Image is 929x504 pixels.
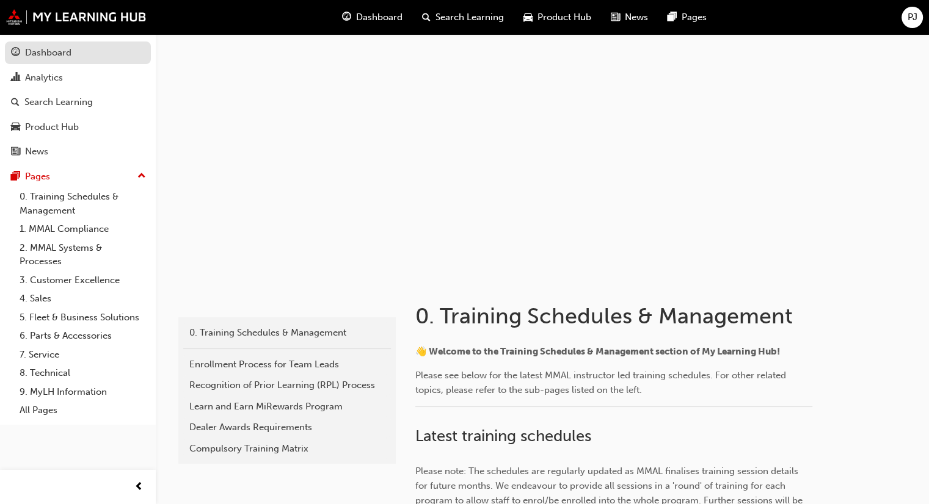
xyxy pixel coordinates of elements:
[908,10,917,24] span: PJ
[514,5,601,30] a: car-iconProduct Hub
[15,187,151,220] a: 0. Training Schedules & Management
[611,10,620,25] span: news-icon
[15,364,151,383] a: 8. Technical
[183,354,391,375] a: Enrollment Process for Team Leads
[5,39,151,165] button: DashboardAnalyticsSearch LearningProduct HubNews
[25,71,63,85] div: Analytics
[11,146,20,157] span: news-icon
[5,116,151,139] a: Product Hub
[15,326,151,345] a: 6. Parts & Accessories
[189,378,385,392] div: Recognition of Prior Learning (RPL) Process
[5,91,151,113] a: Search Learning
[668,10,677,25] span: pages-icon
[601,5,658,30] a: news-iconNews
[415,370,789,395] span: Please see below for the latest MMAL instructor led training schedules. For other related topics,...
[15,239,151,271] a: 2. MMAL Systems & Processes
[11,171,20,182] span: pages-icon
[183,322,391,344] a: 0. Training Schedules & Management
[189,400,385,414] div: Learn and Earn MiRewards Program
[189,420,385,434] div: Dealer Awards Requirements
[415,427,591,445] span: Latest training schedules
[183,396,391,417] a: Learn and Earn MiRewards Program
[15,220,151,239] a: 1. MMAL Compliance
[25,145,48,159] div: News
[625,10,648,24] span: News
[902,7,923,28] button: PJ
[189,326,385,340] div: 0. Training Schedules & Management
[415,346,780,357] span: 👋 Welcome to the Training Schedules & Management section of My Learning Hub!
[15,271,151,290] a: 3. Customer Excellence
[183,438,391,459] a: Compulsory Training Matrix
[5,165,151,188] button: Pages
[11,73,20,84] span: chart-icon
[11,97,20,108] span: search-icon
[24,95,93,109] div: Search Learning
[5,41,151,64] a: Dashboard
[435,10,504,24] span: Search Learning
[6,9,147,25] img: mmal
[537,10,591,24] span: Product Hub
[11,122,20,133] span: car-icon
[5,67,151,89] a: Analytics
[25,46,71,60] div: Dashboard
[15,345,151,364] a: 7. Service
[183,375,391,396] a: Recognition of Prior Learning (RPL) Process
[658,5,716,30] a: pages-iconPages
[682,10,707,24] span: Pages
[189,358,385,372] div: Enrollment Process for Team Leads
[25,120,79,134] div: Product Hub
[134,480,144,495] span: prev-icon
[15,308,151,327] a: 5. Fleet & Business Solutions
[15,383,151,401] a: 9. MyLH Information
[25,170,50,184] div: Pages
[11,48,20,59] span: guage-icon
[415,303,816,329] h1: 0. Training Schedules & Management
[332,5,412,30] a: guage-iconDashboard
[5,140,151,163] a: News
[342,10,351,25] span: guage-icon
[422,10,431,25] span: search-icon
[523,10,533,25] span: car-icon
[137,168,146,184] span: up-icon
[356,10,403,24] span: Dashboard
[189,442,385,456] div: Compulsory Training Matrix
[15,401,151,420] a: All Pages
[15,289,151,308] a: 4. Sales
[412,5,514,30] a: search-iconSearch Learning
[183,417,391,438] a: Dealer Awards Requirements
